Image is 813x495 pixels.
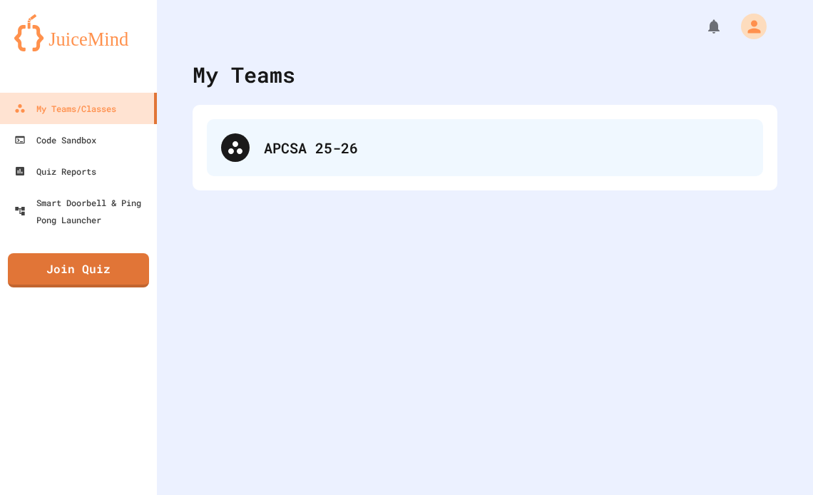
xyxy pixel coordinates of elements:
div: Code Sandbox [14,131,96,148]
div: Smart Doorbell & Ping Pong Launcher [14,194,151,228]
div: My Notifications [679,14,726,39]
div: My Teams/Classes [14,100,116,117]
div: Quiz Reports [14,163,96,180]
div: My Teams [193,58,295,91]
div: APCSA 25-26 [264,137,749,158]
div: APCSA 25-26 [207,119,763,176]
div: My Account [726,10,770,43]
a: Join Quiz [8,253,149,287]
img: logo-orange.svg [14,14,143,51]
